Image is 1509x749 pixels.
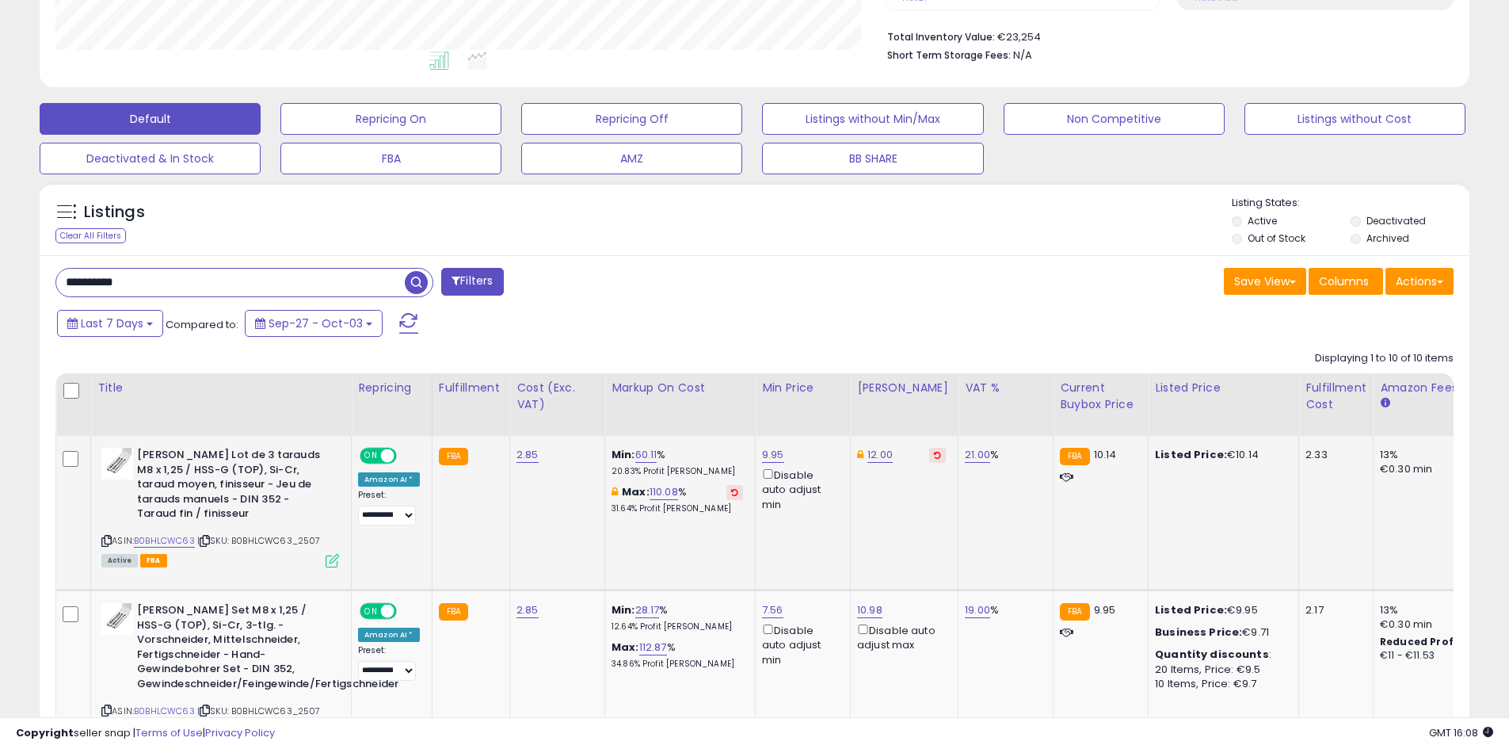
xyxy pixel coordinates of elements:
div: Fulfillment [439,380,503,396]
label: Archived [1366,231,1409,245]
a: 112.87 [639,640,667,655]
div: seller snap | | [16,726,275,741]
div: 2.17 [1305,603,1361,617]
a: 28.17 [635,602,660,618]
label: Out of Stock [1248,231,1305,245]
span: | SKU: B0BHLCWC63_2507 [197,534,321,547]
a: 2.85 [516,602,539,618]
div: 10 Items, Price: €9.7 [1155,677,1286,691]
span: N/A [1013,48,1032,63]
button: Sep-27 - Oct-03 [245,310,383,337]
div: Fulfillment Cost [1305,380,1366,413]
small: FBA [1060,448,1089,465]
div: Listed Price [1155,380,1292,396]
b: Min: [612,447,635,462]
a: 12.00 [867,447,893,463]
div: €10.14 [1155,448,1286,462]
button: Repricing On [280,103,501,135]
p: 34.86% Profit [PERSON_NAME] [612,659,743,670]
button: Repricing Off [521,103,742,135]
div: Markup on Cost [612,380,749,396]
div: Disable auto adjust min [762,466,838,512]
div: Disable auto adjust min [762,621,838,667]
small: FBA [1060,603,1089,621]
span: Columns [1319,273,1369,289]
a: B0BHLCWC63 [134,534,195,548]
p: Listing States: [1232,196,1469,211]
button: Filters [441,268,503,296]
label: Active [1248,214,1277,227]
b: [PERSON_NAME] Set M8 x 1,25 / HSS-G (TOP), Si-Cr, 3-tlg. - Vorschneider, Mittelschneider, Fertigs... [137,603,330,695]
div: Preset: [358,490,420,525]
p: 12.64% Profit [PERSON_NAME] [612,621,743,632]
span: OFF [394,605,420,618]
small: Amazon Fees. [1380,396,1389,411]
span: OFF [394,449,420,463]
div: % [965,448,1041,462]
a: 7.56 [762,602,783,618]
strong: Copyright [16,725,74,740]
b: Reduced Prof. Rng. [1380,635,1484,648]
span: Compared to: [166,317,238,332]
button: BB SHARE [762,143,983,174]
div: Preset: [358,645,420,681]
b: Total Inventory Value: [887,30,995,44]
a: 19.00 [965,602,990,618]
b: Quantity discounts [1155,647,1269,662]
li: €23,254 [887,26,1442,45]
span: Sep-27 - Oct-03 [269,315,363,331]
p: 20.83% Profit [PERSON_NAME] [612,466,743,477]
div: % [612,485,743,514]
b: Listed Price: [1155,602,1227,617]
span: Last 7 Days [81,315,143,331]
div: Title [97,380,345,396]
div: % [965,603,1041,617]
button: Columns [1309,268,1383,295]
div: 20 Items, Price: €9.5 [1155,663,1286,677]
b: Business Price: [1155,625,1242,640]
div: Disable auto adjust max [857,621,946,652]
span: 10.14 [1094,447,1117,462]
div: €9.71 [1155,625,1286,640]
span: ON [361,605,381,618]
small: FBA [439,448,468,465]
b: Short Term Storage Fees: [887,48,1011,62]
b: [PERSON_NAME] Lot de 3 tarauds M8 x 1,25 / HSS-G (TOP), Si-Cr, taraud moyen, finisseur - Jeu de t... [137,448,330,525]
a: 21.00 [965,447,990,463]
button: Listings without Cost [1244,103,1465,135]
button: Save View [1224,268,1306,295]
button: Last 7 Days [57,310,163,337]
div: Cost (Exc. VAT) [516,380,598,413]
div: Repricing [358,380,425,396]
span: FBA [140,554,167,567]
div: % [612,448,743,477]
b: Min: [612,602,635,617]
span: 9.95 [1094,602,1116,617]
span: 2025-10-11 16:08 GMT [1429,725,1493,740]
div: 2.33 [1305,448,1361,462]
th: The percentage added to the cost of goods (COGS) that forms the calculator for Min & Max prices. [605,373,756,436]
button: Listings without Min/Max [762,103,983,135]
b: Max: [612,640,639,655]
button: Default [40,103,261,135]
button: AMZ [521,143,742,174]
div: €9.95 [1155,603,1286,617]
b: Max: [622,484,650,499]
button: Actions [1385,268,1454,295]
div: Min Price [762,380,844,396]
div: [PERSON_NAME] [857,380,951,396]
a: 60.11 [635,447,657,463]
div: : [1155,648,1286,662]
small: FBA [439,603,468,621]
button: FBA [280,143,501,174]
div: Amazon AI * [358,628,420,642]
div: ASIN: [101,448,339,565]
div: Current Buybox Price [1060,380,1141,413]
div: VAT % [965,380,1046,396]
img: 41lYfPgVvWL._SL40_.jpg [101,448,133,480]
button: Deactivated & In Stock [40,143,261,174]
span: All listings currently available for purchase on Amazon [101,554,138,567]
b: Listed Price: [1155,447,1227,462]
div: Clear All Filters [55,228,126,243]
a: Privacy Policy [205,725,275,740]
